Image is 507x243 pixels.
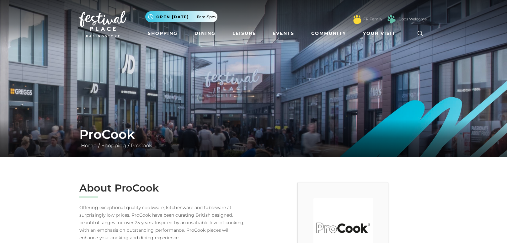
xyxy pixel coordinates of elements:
span: Open [DATE] [156,14,189,20]
a: Home [79,143,98,148]
h2: About ProCook [79,182,249,194]
p: Offering exceptional quality cookware, kitchenware and tableware at surprisingly low prices, ProC... [79,204,249,241]
a: Shopping [100,143,128,148]
a: Events [270,28,297,39]
a: Shopping [145,28,180,39]
div: / / [75,127,432,149]
img: Festival Place Logo [79,11,126,37]
a: FP Family [363,16,382,22]
a: Your Visit [360,28,401,39]
h1: ProCook [79,127,428,142]
a: Community [309,28,349,39]
a: ProCook [129,143,153,148]
span: 11am-5pm [197,14,216,20]
a: Dogs Welcome! [398,16,428,22]
a: Leisure [230,28,259,39]
a: Dining [192,28,218,39]
span: Your Visit [363,30,396,37]
button: Open [DATE] 11am-5pm [145,11,217,22]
